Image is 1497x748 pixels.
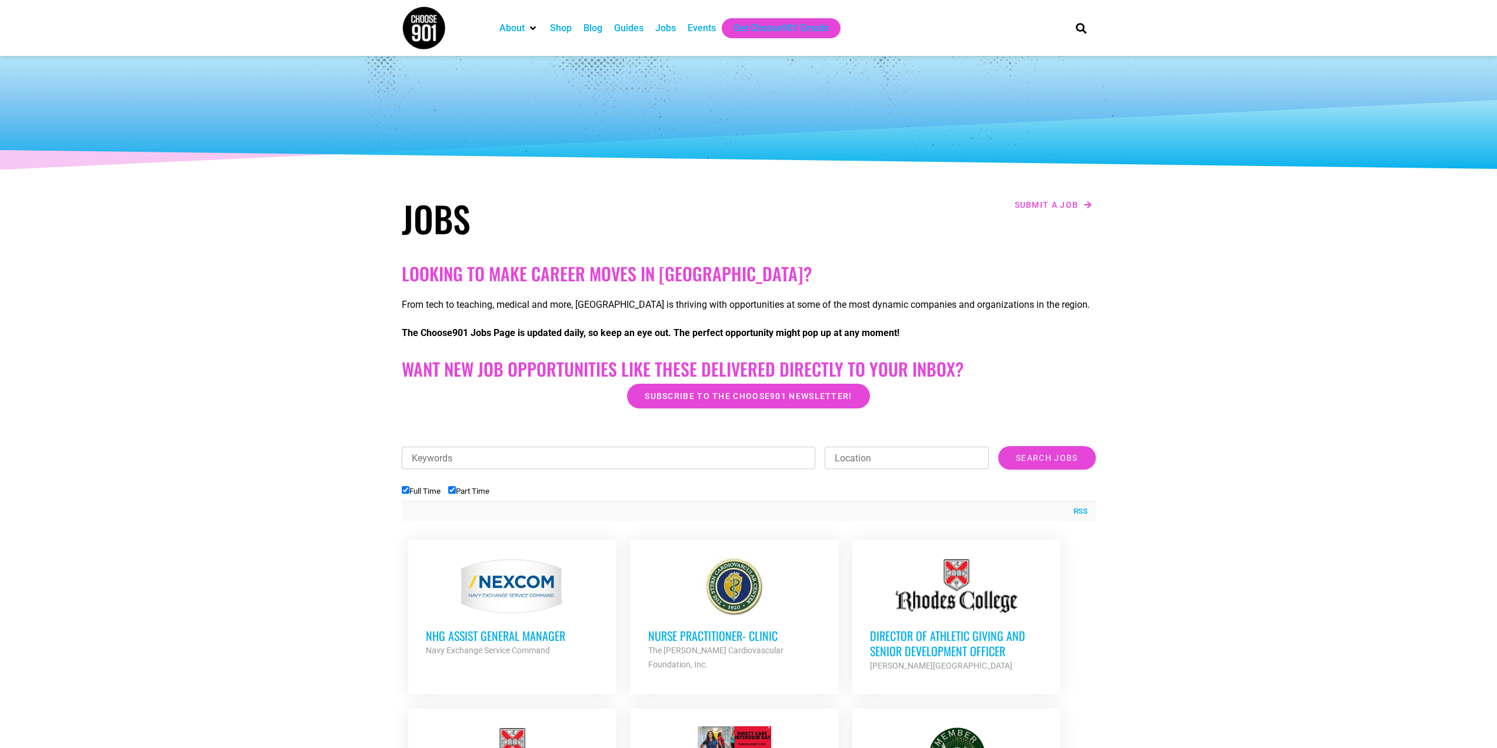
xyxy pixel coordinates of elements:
nav: Main nav [494,18,1056,38]
a: Director of Athletic Giving and Senior Development Officer [PERSON_NAME][GEOGRAPHIC_DATA] [852,540,1061,690]
a: About [499,21,525,35]
a: Jobs [655,21,676,35]
input: Keywords [402,447,816,469]
strong: [PERSON_NAME][GEOGRAPHIC_DATA] [870,661,1012,670]
input: Search Jobs [998,446,1095,470]
a: NHG ASSIST GENERAL MANAGER Navy Exchange Service Command [408,540,616,675]
label: Part Time [448,487,489,496]
a: Events [688,21,716,35]
a: Submit a job [1011,197,1096,212]
h3: Nurse Practitioner- Clinic [648,628,821,643]
label: Full Time [402,487,441,496]
h2: Want New Job Opportunities like these Delivered Directly to your Inbox? [402,358,1096,380]
input: Location [825,447,989,469]
a: Nurse Practitioner- Clinic The [PERSON_NAME] Cardiovascular Foundation, Inc. [631,540,839,689]
h3: Director of Athletic Giving and Senior Development Officer [870,628,1043,659]
h2: Looking to make career moves in [GEOGRAPHIC_DATA]? [402,263,1096,284]
input: Full Time [402,486,409,494]
p: From tech to teaching, medical and more, [GEOGRAPHIC_DATA] is thriving with opportunities at some... [402,298,1096,312]
span: Subscribe to the Choose901 newsletter! [645,392,852,400]
div: About [494,18,544,38]
strong: Navy Exchange Service Command [426,646,550,655]
a: Guides [614,21,644,35]
h3: NHG ASSIST GENERAL MANAGER [426,628,599,643]
a: RSS [1068,506,1088,517]
strong: The [PERSON_NAME] Cardiovascular Foundation, Inc. [648,646,783,669]
span: Submit a job [1015,201,1079,209]
div: Search [1071,18,1091,38]
h1: Jobs [402,197,743,240]
a: Get Choose901 Emails [734,21,829,35]
a: Subscribe to the Choose901 newsletter! [627,384,869,408]
strong: The Choose901 Jobs Page is updated daily, so keep an eye out. The perfect opportunity might pop u... [402,327,899,338]
a: Blog [584,21,602,35]
input: Part Time [448,486,456,494]
a: Shop [550,21,572,35]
